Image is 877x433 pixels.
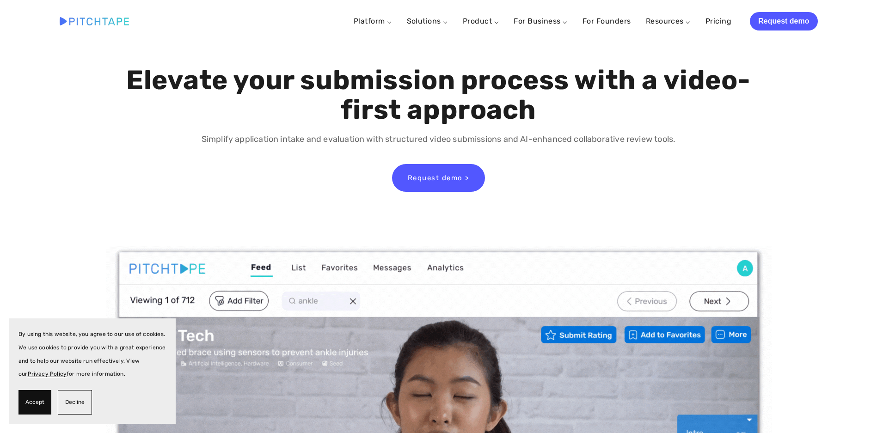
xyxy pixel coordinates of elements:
[18,328,166,381] p: By using this website, you agree to our use of cookies. We use cookies to provide you with a grea...
[9,318,176,424] section: Cookie banner
[28,371,67,377] a: Privacy Policy
[65,396,85,409] span: Decline
[392,164,485,192] a: Request demo >
[463,17,499,25] a: Product ⌵
[60,17,129,25] img: Pitchtape | Video Submission Management Software
[407,17,448,25] a: Solutions ⌵
[25,396,44,409] span: Accept
[354,17,392,25] a: Platform ⌵
[705,13,731,30] a: Pricing
[58,390,92,415] button: Decline
[124,133,753,146] p: Simplify application intake and evaluation with structured video submissions and AI-enhanced coll...
[750,12,817,30] a: Request demo
[18,390,51,415] button: Accept
[583,13,631,30] a: For Founders
[124,66,753,125] h1: Elevate your submission process with a video-first approach
[646,17,691,25] a: Resources ⌵
[514,17,568,25] a: For Business ⌵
